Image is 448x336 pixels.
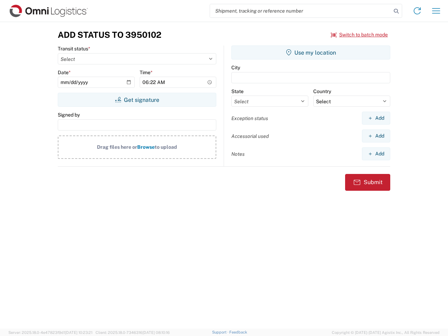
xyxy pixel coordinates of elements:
[210,4,391,17] input: Shipment, tracking or reference number
[229,330,247,334] a: Feedback
[212,330,230,334] a: Support
[96,330,170,335] span: Client: 2025.18.0-7346316
[58,69,71,76] label: Date
[332,329,440,336] span: Copyright © [DATE]-[DATE] Agistix Inc., All Rights Reserved
[142,330,170,335] span: [DATE] 08:10:16
[231,45,390,59] button: Use my location
[58,45,90,52] label: Transit status
[362,129,390,142] button: Add
[58,112,80,118] label: Signed by
[331,29,388,41] button: Switch to batch mode
[155,144,177,150] span: to upload
[231,133,269,139] label: Accessorial used
[137,144,155,150] span: Browse
[362,147,390,160] button: Add
[97,144,137,150] span: Drag files here or
[362,112,390,125] button: Add
[231,115,268,121] label: Exception status
[140,69,153,76] label: Time
[231,64,240,71] label: City
[58,93,216,107] button: Get signature
[231,151,245,157] label: Notes
[231,88,244,94] label: State
[65,330,92,335] span: [DATE] 10:23:21
[313,88,331,94] label: Country
[58,30,161,40] h3: Add Status to 3950102
[8,330,92,335] span: Server: 2025.18.0-4e47823f9d1
[345,174,390,191] button: Submit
